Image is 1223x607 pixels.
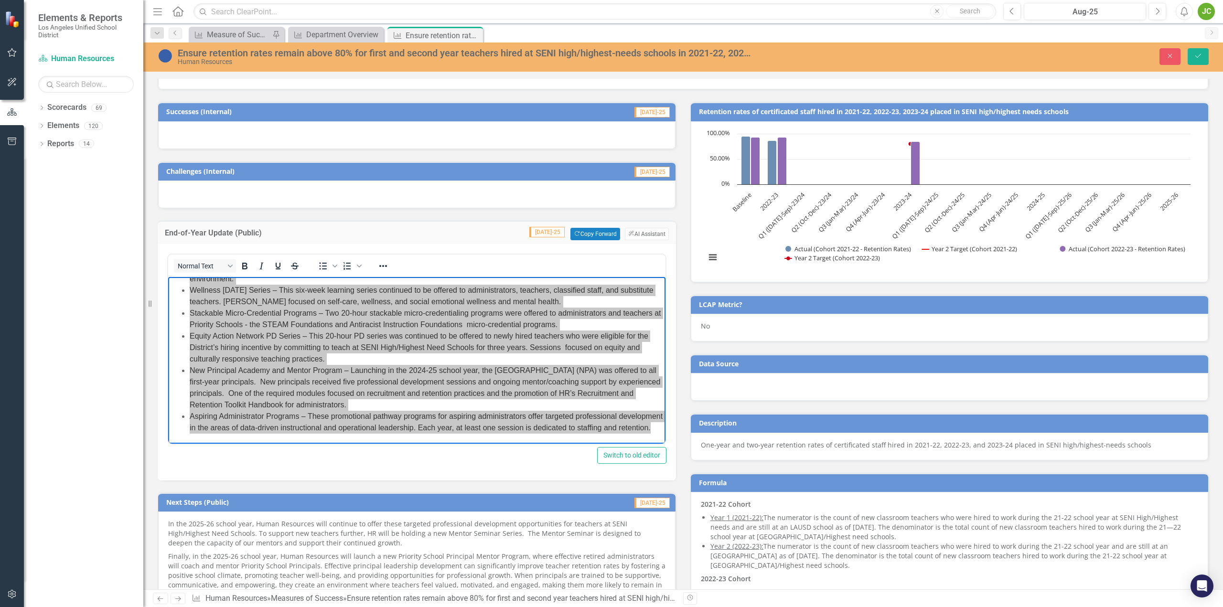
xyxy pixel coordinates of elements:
text: Q3 (Jan-Mar)-25/26 [1083,191,1126,234]
h3: Retention rates of certificated staff hired in 2021-22, 2022-23, 2023-24 placed in SENI high/high... [699,108,1203,115]
text: Q2 (Oct-Dec)-25/26 [1056,191,1100,234]
div: Aug-25 [1027,6,1143,18]
div: Chart. Highcharts interactive chart. [701,129,1198,272]
p: One-year and two-year retention rates of certificated staff hired in 2021-22, 2022-23, and 2023-2... [701,440,1198,450]
a: Human Resources [205,594,267,603]
button: Switch to old editor [597,447,666,464]
div: Measure of Success - Scorecard Report [207,29,270,41]
h3: Successes (Internal) [166,108,491,115]
h3: Description [699,419,1203,426]
text: 50.00% [710,154,730,162]
div: Bullet list [315,259,339,273]
button: Underline [270,259,286,273]
button: Strikethrough [287,259,303,273]
text: Q2 (Oct-Dec)-24/25 [923,191,966,234]
button: Block Normal Text [174,259,236,273]
h3: Next Steps (Public) [166,499,485,506]
div: Numbered list [339,259,363,273]
button: Reveal or hide additional toolbar items [375,259,391,273]
path: 2022-23, 86. Actual (Cohort 2021-22 - Retention Rates). [768,140,777,184]
strong: 2022-23 Cohort [701,574,751,583]
text: Q3 (Jan-Mar)-23/24 [816,190,860,234]
path: Baseline, 93. Actual (Cohort 2022-23 - Retention Rates). [751,137,760,184]
text: 2025-26 [1158,191,1180,212]
a: Scorecards [47,102,86,113]
button: View chart menu, Chart [706,251,719,264]
text: 0% [721,179,730,188]
h3: Formula [699,479,1203,486]
div: Ensure retention rates remain above 80% for first and second year teachers hired at SENI high/hig... [347,594,853,603]
path: Baseline, 95. Actual (Cohort 2021-22 - Retention Rates). [741,136,751,184]
li: The numerator is the count of new classroom teachers who were hired to work during the 21-22 scho... [710,542,1198,570]
div: 120 [84,122,103,130]
text: Q1 ([DATE]-Sep)-24/25 [890,191,940,241]
text: Q1 ([DATE]-Sep)-23/24 [757,190,807,240]
path: 2022-23, 93. Actual (Cohort 2022-23 - Retention Rates). [778,137,787,184]
h3: Challenges (Internal) [166,168,496,175]
text: Q2 (Oct-Dec)-23/24 [789,190,834,234]
button: Show Actual (Cohort 2022-23 - Retention Rates) [1060,245,1186,253]
span: [DATE]-25 [634,498,670,508]
g: Actual (Cohort 2022-23 - Retention Rates), series 3 of 4. Bar series with 17 bars. [751,134,1178,185]
input: Search Below... [38,76,134,93]
div: 69 [91,104,107,112]
text: Baseline [730,191,753,213]
span: Elements & Reports [38,12,134,23]
a: Measure of Success - Scorecard Report [191,29,270,41]
input: Search ClearPoint... [193,3,996,20]
span: Year 1 (2022-23): [710,587,763,596]
button: Italic [253,259,269,273]
button: Copy Forward [570,228,620,240]
button: Aug-25 [1024,3,1146,20]
text: 2024-25 [1025,191,1046,212]
li: The numerator is the count of new classroom teachers who were hired to work during the 21-22 scho... [710,513,1198,542]
div: Ensure retention rates remain above 80% for first and second year teachers hired at SENI high/hig... [178,48,754,58]
a: Department Overview [290,29,381,41]
button: Show Year 2 Target (Cohort 2021-22) [922,245,1019,253]
p: Finally, in the 2025-26 school year, Human Resources will launch a new Priority School Principal ... [168,550,665,599]
text: 2022-23 [758,191,780,212]
div: » » [192,593,676,604]
svg: Interactive chart [701,129,1195,272]
div: 14 [79,140,94,148]
text: 100.00% [707,128,730,137]
div: Human Resources [178,58,754,65]
span: Search [960,7,980,15]
text: Q4 (Apr-Jun)-23/24 [844,190,887,234]
p: In the 2025-26 school year, Human Resources will continue to offer these targeted professional de... [168,519,665,550]
h3: LCAP Metric? [699,301,1203,308]
path: 2023-24, 84. Actual (Cohort 2022-23 - Retention Rates). [911,141,920,184]
text: 2023-24 [891,190,913,212]
g: Year 2 Target (Cohort 2021-22), series 2 of 4. Line with 17 data points. [751,142,912,146]
button: Show Actual (Cohort 2021-22 - Retention Rates) [785,245,912,253]
a: Measures of Success [271,594,343,603]
g: Actual (Cohort 2021-22 - Retention Rates), series 1 of 4. Bar series with 17 bars. [741,134,1178,185]
img: At or Above Plan [158,48,173,64]
img: ClearPoint Strategy [5,11,21,28]
span: No [701,321,710,330]
button: Search [946,5,994,18]
small: Los Angeles Unified School District [38,23,134,39]
div: Open Intercom Messenger [1191,575,1213,597]
span: [DATE]-25 [634,167,670,177]
a: Elements [47,120,79,131]
span: [DATE]-25 [529,227,565,237]
iframe: Rich Text Area [168,277,665,444]
div: Department Overview [306,29,381,41]
span: Year 1 (2021-22): [710,513,763,522]
div: Ensure retention rates remain above 80% for first and second year teachers hired at SENI high/hig... [406,30,481,42]
button: AI Assistant [625,228,669,240]
button: Bold [236,259,253,273]
button: JC [1198,3,1215,20]
text: Q4 (Apr-Jun)-24/25 [977,191,1020,234]
text: Q4 (Apr-Jun)-25/26 [1110,191,1153,234]
button: Show Year 2 Target (Cohort 2022-23) [785,254,881,262]
span: [DATE]-25 [634,107,670,117]
text: Q3 (Jan-Mar)-24/25 [950,191,993,234]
